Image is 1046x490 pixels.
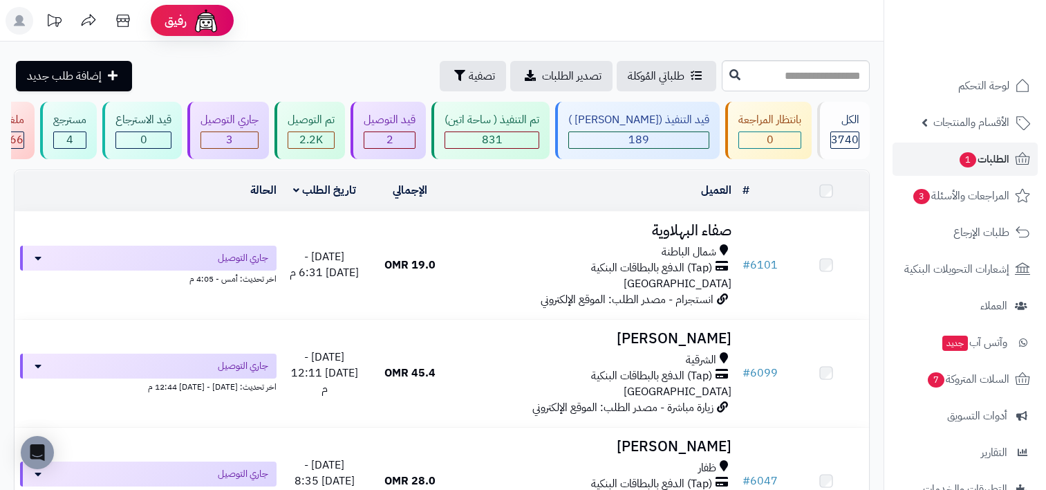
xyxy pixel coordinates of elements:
[288,112,335,128] div: تم التوصيل
[743,473,750,489] span: #
[185,102,272,159] a: جاري التوصيل 3
[16,61,132,91] a: إضافة طلب جديد
[100,102,185,159] a: قيد الاسترجاع 0
[218,359,268,373] span: جاري التوصيل
[980,296,1007,316] span: العملاء
[226,131,233,148] span: 3
[272,102,348,159] a: تم التوصيل 2.2K
[288,132,334,148] div: 2245
[960,152,976,167] span: 1
[941,333,1007,352] span: وآتس آب
[953,223,1009,242] span: طلبات الإرجاع
[290,248,359,281] span: [DATE] - [DATE] 6:31 م
[384,473,436,489] span: 28.0 OMR
[698,460,716,476] span: ظفار
[54,132,86,148] div: 4
[299,131,323,148] span: 2.2K
[458,439,732,455] h3: [PERSON_NAME]
[743,182,749,199] a: #
[743,473,778,489] a: #6047
[218,467,268,481] span: جاري التوصيل
[27,68,102,84] span: إضافة طلب جديد
[542,68,601,84] span: تصدير الطلبات
[393,182,427,199] a: الإجمالي
[429,102,552,159] a: تم التنفيذ ( ساحة اتين) 831
[814,102,872,159] a: الكل3740
[904,260,1009,279] span: إشعارات التحويلات البنكية
[21,436,54,469] div: Open Intercom Messenger
[218,251,268,265] span: جاري التوصيل
[591,368,712,384] span: (Tap) الدفع بالبطاقات البنكية
[928,372,944,388] span: 7
[893,253,1038,286] a: إشعارات التحويلات البنكية
[364,112,415,128] div: قيد التوصيل
[165,12,187,29] span: رفيق
[743,365,750,381] span: #
[628,131,649,148] span: 189
[384,257,436,273] span: 19.0 OMR
[617,61,716,91] a: طلباتي المُوكلة
[893,326,1038,359] a: وآتس آبجديد
[458,331,732,347] h3: [PERSON_NAME]
[958,149,1009,169] span: الطلبات
[933,113,1009,132] span: الأقسام والمنتجات
[192,7,220,35] img: ai-face.png
[140,131,147,148] span: 0
[952,39,1033,68] img: logo-2.png
[942,336,968,351] span: جديد
[293,182,356,199] a: تاريخ الطلب
[200,112,259,128] div: جاري التوصيل
[767,131,774,148] span: 0
[701,182,731,199] a: العميل
[831,131,859,148] span: 3740
[364,132,415,148] div: 2
[893,289,1038,323] a: العملاء
[743,365,778,381] a: #6099
[445,112,539,128] div: تم التنفيذ ( ساحة اتين)
[552,102,722,159] a: قيد التنفيذ ([PERSON_NAME] ) 189
[386,131,393,148] span: 2
[201,132,258,148] div: 3
[947,406,1007,426] span: أدوات التسويق
[568,112,709,128] div: قيد التنفيذ ([PERSON_NAME] )
[893,436,1038,469] a: التقارير
[510,61,613,91] a: تصدير الطلبات
[958,76,1009,96] span: لوحة التحكم
[20,271,277,285] div: اخر تحديث: أمس - 4:05 م
[3,132,24,148] div: 466
[250,182,277,199] a: الحالة
[893,216,1038,249] a: طلبات الإرجاع
[662,244,716,260] span: شمال الباطنة
[2,112,24,128] div: ملغي
[624,383,731,400] span: [GEOGRAPHIC_DATA]
[541,291,713,308] span: انستجرام - مصدر الطلب: الموقع الإلكتروني
[53,112,86,128] div: مسترجع
[893,69,1038,102] a: لوحة التحكم
[830,112,859,128] div: الكل
[569,132,709,148] div: 189
[384,365,436,381] span: 45.4 OMR
[440,61,506,91] button: تصفية
[739,132,801,148] div: 0
[20,379,277,393] div: اخر تحديث: [DATE] - [DATE] 12:44 م
[66,131,73,148] span: 4
[926,370,1009,389] span: السلات المتروكة
[893,179,1038,212] a: المراجعات والأسئلة3
[3,131,24,148] span: 466
[913,189,930,204] span: 3
[458,223,732,239] h3: صفاء البهلاوية
[981,443,1007,462] span: التقارير
[912,186,1009,206] span: المراجعات والأسئلة
[686,352,716,368] span: الشرقية
[532,399,713,416] span: زيارة مباشرة - مصدر الطلب: الموقع الإلكتروني
[624,275,731,292] span: [GEOGRAPHIC_DATA]
[37,102,100,159] a: مسترجع 4
[743,257,750,273] span: #
[37,7,71,38] a: تحديثات المنصة
[738,112,801,128] div: بانتظار المراجعة
[893,363,1038,396] a: السلات المتروكة7
[469,68,495,84] span: تصفية
[482,131,503,148] span: 831
[722,102,814,159] a: بانتظار المراجعة 0
[445,132,539,148] div: 831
